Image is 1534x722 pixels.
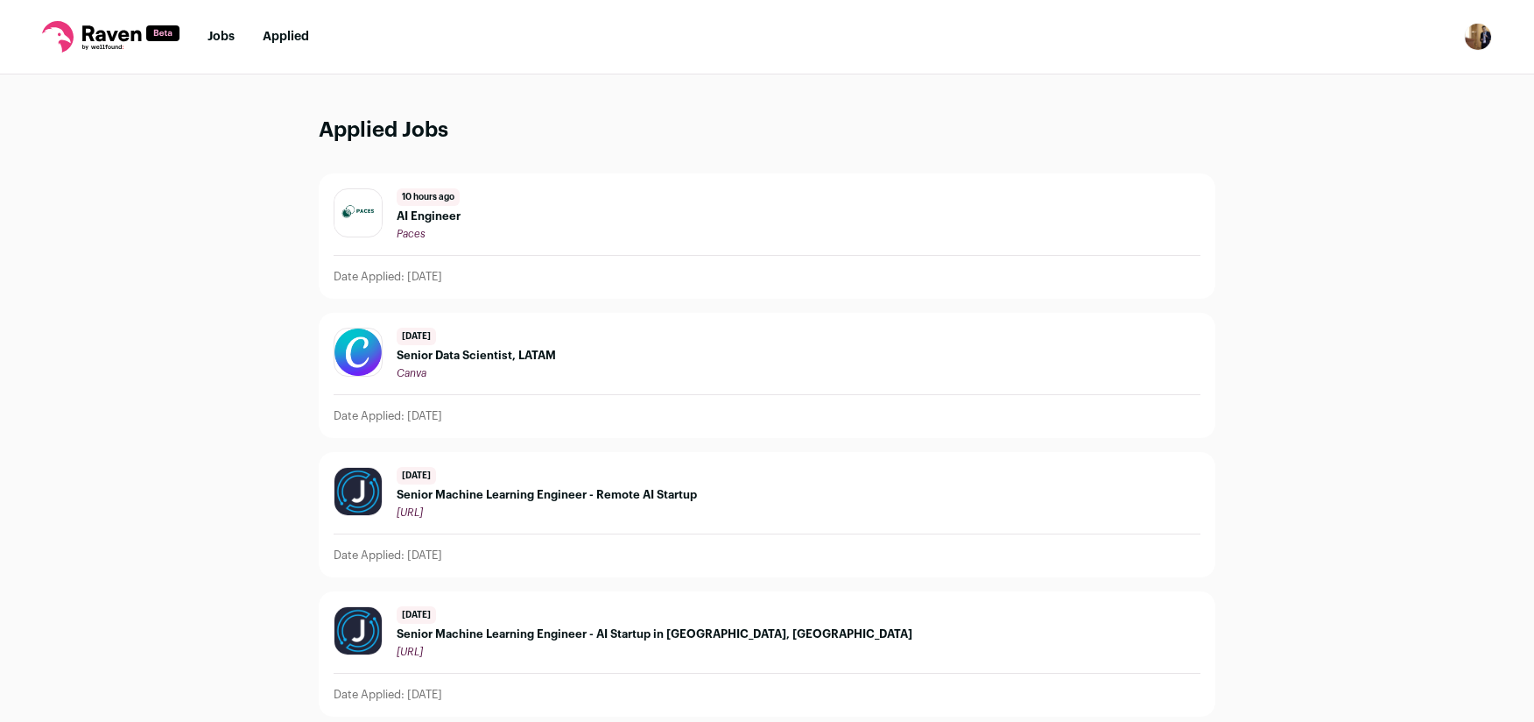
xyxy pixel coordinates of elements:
[208,31,235,43] a: Jobs
[334,607,382,655] img: 27f9fed0b69043d931958db93ff1ca675052ab0d7359e88264152dd8ee248f69.png
[319,117,1215,145] h1: Applied Jobs
[397,328,436,345] span: [DATE]
[320,592,1214,716] a: [DATE] Senior Machine Learning Engineer - AI Startup in [GEOGRAPHIC_DATA], [GEOGRAPHIC_DATA] [URL...
[320,314,1214,437] a: [DATE] Senior Data Scientist, LATAM Canva Date Applied: [DATE]
[334,196,382,230] img: 2a309a01e154450aa5202d5664a065d86a413e8edfe74f5e24b27fffc16344bb.jpg
[334,409,442,423] p: Date Applied: [DATE]
[334,270,442,284] p: Date Applied: [DATE]
[397,467,436,485] span: [DATE]
[320,453,1214,577] a: [DATE] Senior Machine Learning Engineer - Remote AI Startup [URL] Date Applied: [DATE]
[397,606,436,624] span: [DATE]
[397,209,461,223] span: AI Engineer
[334,688,442,702] p: Date Applied: [DATE]
[397,507,423,518] span: [URL]
[397,488,697,502] span: Senior Machine Learning Engineer - Remote AI Startup
[397,647,423,657] span: [URL]
[397,349,556,363] span: Senior Data Scientist, LATAM
[334,329,382,376] img: 00635854bbde59d8d29ab82af72c0c522cea1c6bf8361fe9a3ea9b1662fadde0.png
[320,174,1214,298] a: 10 hours ago AI Engineer Paces Date Applied: [DATE]
[1464,23,1492,51] img: 12072902-medium_jpg
[1464,23,1492,51] button: Open dropdown
[263,31,309,43] a: Applied
[397,188,460,206] span: 10 hours ago
[334,549,442,563] p: Date Applied: [DATE]
[334,468,382,515] img: 27f9fed0b69043d931958db93ff1ca675052ab0d7359e88264152dd8ee248f69.png
[397,229,426,239] span: Paces
[397,368,426,379] span: Canva
[397,627,912,641] span: Senior Machine Learning Engineer - AI Startup in [GEOGRAPHIC_DATA], [GEOGRAPHIC_DATA]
